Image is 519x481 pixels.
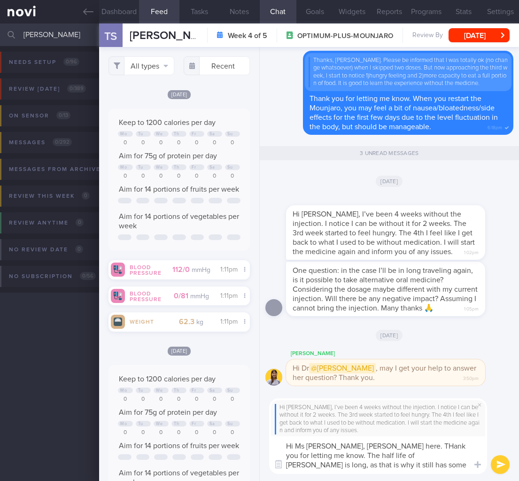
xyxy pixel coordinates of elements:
[174,292,188,300] strong: 0 / 81
[154,173,169,180] div: 0
[120,132,127,137] div: Mo
[220,293,238,299] span: 1:11pm
[488,122,502,131] span: 6:18pm
[136,140,151,147] div: 0
[225,173,240,180] div: 0
[7,163,126,176] div: Messages from Archived
[156,388,163,393] div: We
[192,388,196,393] div: Fr
[7,83,88,95] div: Review [DATE]
[7,56,82,69] div: Needs setup
[227,421,232,427] div: Su
[154,429,169,436] div: 0
[120,165,127,170] div: Mo
[75,245,83,253] span: 0
[119,119,216,126] span: Keep to 1200 calories per day
[207,140,222,147] div: 0
[156,165,163,170] div: We
[192,421,196,427] div: Fr
[154,140,169,147] div: 0
[174,165,179,170] div: Th
[286,348,513,359] div: [PERSON_NAME]
[171,173,186,180] div: 0
[138,165,143,170] div: Tu
[207,173,222,180] div: 0
[464,247,479,256] span: 1:02pm
[464,303,479,312] span: 1:05pm
[125,265,163,276] div: Blood pressure
[192,267,210,273] small: mmHg
[138,421,143,427] div: Tu
[275,404,481,434] div: Hi [PERSON_NAME], I’ve been 4 weeks without the injection. I notice I can be without it for 2 wee...
[309,363,376,373] span: @[PERSON_NAME]
[63,58,79,66] span: 0 / 96
[209,132,215,137] div: Sa
[67,85,86,93] span: 0 / 389
[118,173,133,180] div: 0
[156,421,163,427] div: We
[179,318,194,326] strong: 62.3
[207,429,222,436] div: 0
[225,429,240,436] div: 0
[118,396,133,403] div: 0
[297,31,393,41] span: OPTIMUM-PLUS-MOUNJARO
[7,109,73,122] div: On sensor
[220,266,238,273] span: 1:11pm
[449,28,510,42] button: [DATE]
[119,213,239,230] span: Aim for 14 portions of vegetables per week
[310,95,498,131] span: Thank you for letting me know. When you restart the Mounjaro, you may feel a bit of nausea/bloate...
[225,396,240,403] div: 0
[119,442,239,450] span: Aim for 14 portions of fruits per week
[138,388,143,393] div: Tu
[108,56,174,75] button: All types
[463,373,479,382] span: 3:50pm
[209,165,215,170] div: Sa
[168,347,191,356] span: [DATE]
[136,429,151,436] div: 0
[138,132,143,137] div: Tu
[412,31,443,40] span: Review By
[119,409,217,416] span: Aim for 75g of protein per day
[118,140,133,147] div: 0
[119,152,217,160] span: Aim for 75g of protein per day
[209,388,215,393] div: Sa
[174,132,179,137] div: Th
[171,429,186,436] div: 0
[174,421,179,427] div: Th
[156,132,163,137] div: We
[53,138,72,146] span: 0 / 292
[136,396,151,403] div: 0
[376,176,403,187] span: [DATE]
[227,388,232,393] div: Su
[293,210,475,256] span: Hi [PERSON_NAME], I’ve been 4 weeks without the injection. I notice I can be without it for 2 wee...
[225,140,240,147] div: 0
[80,272,96,280] span: 0 / 56
[189,396,204,403] div: 0
[118,429,133,436] div: 0
[189,173,204,180] div: 0
[192,132,196,137] div: Fr
[171,140,186,147] div: 0
[125,291,163,303] div: Blood pressure
[119,186,239,193] span: Aim for 14 portions of fruits per week
[376,330,403,341] span: [DATE]
[209,421,215,427] div: Sa
[189,429,204,436] div: 0
[7,190,92,202] div: Review this week
[7,243,85,256] div: No review date
[174,388,179,393] div: Th
[136,173,151,180] div: 0
[196,319,203,326] small: kg
[227,165,232,170] div: Su
[293,267,478,312] span: One question: in the case I’ll be in long traveling again, is it possible to take alternative ora...
[190,293,209,300] small: mmHg
[192,165,196,170] div: Fr
[168,90,191,99] span: [DATE]
[120,388,127,393] div: Mo
[7,270,98,283] div: No subscription
[172,266,190,273] strong: 112 / 0
[93,18,129,54] div: TS
[120,421,127,427] div: Mo
[171,396,186,403] div: 0
[228,31,267,40] strong: Week 4 of 5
